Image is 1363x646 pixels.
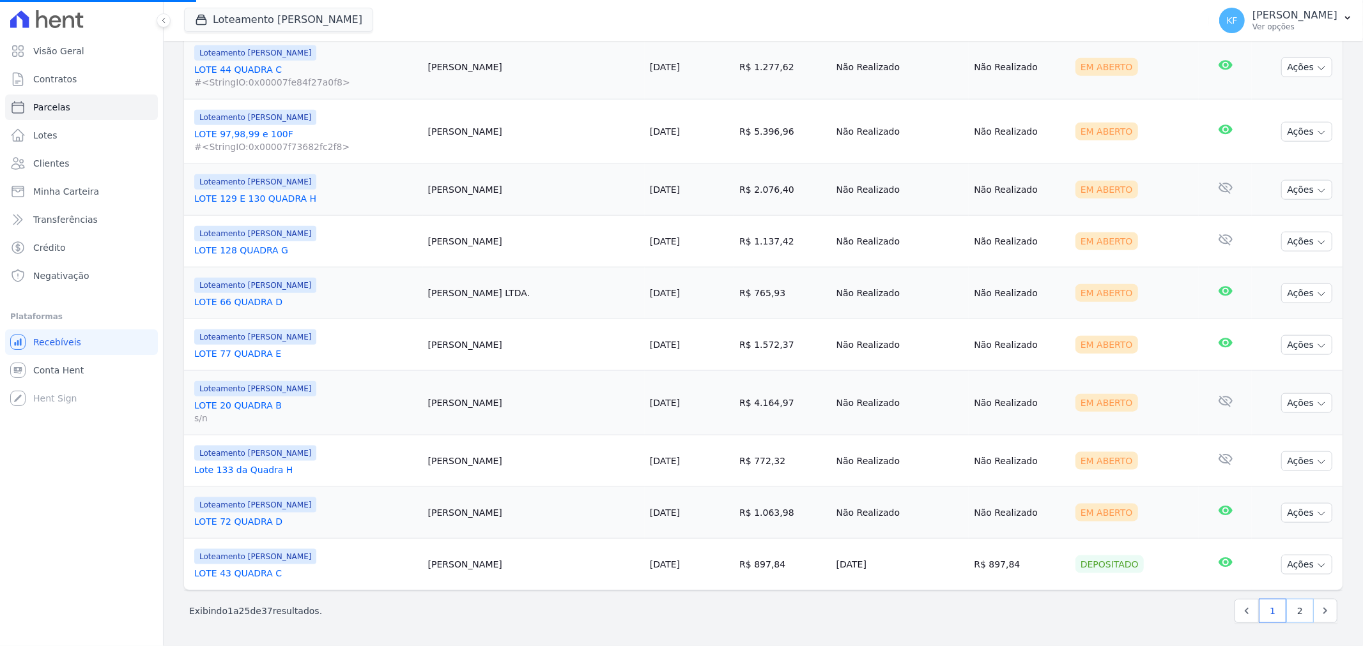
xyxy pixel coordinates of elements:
[194,412,418,424] span: s/n
[33,129,58,142] span: Lotes
[650,456,680,466] a: [DATE]
[5,94,158,120] a: Parcelas
[734,267,831,319] td: R$ 765,93
[650,126,680,137] a: [DATE]
[194,63,418,89] a: LOTE 44 QUADRA C#<StringIO:0x00007fe84f27a0f8>
[1252,9,1337,22] p: [PERSON_NAME]
[33,364,84,377] span: Conta Hent
[1281,335,1332,355] button: Ações
[10,309,153,324] div: Plataformas
[734,435,831,487] td: R$ 772,32
[261,606,273,616] span: 37
[831,487,969,539] td: Não Realizado
[969,164,1070,216] td: Não Realizado
[194,192,418,205] a: LOTE 129 E 130 QUADRA H
[1281,180,1332,200] button: Ações
[423,35,645,100] td: [PERSON_NAME]
[194,244,418,257] a: LOTE 128 QUADRA G
[194,399,418,424] a: LOTE 20 QUADRA Bs/n
[33,213,98,226] span: Transferências
[1281,451,1332,471] button: Ações
[194,347,418,360] a: LOTE 77 QUADRA E
[5,123,158,148] a: Lotes
[1075,452,1138,470] div: Em Aberto
[1075,58,1138,76] div: Em Aberto
[423,100,645,164] td: [PERSON_NAME]
[969,100,1070,164] td: Não Realizado
[831,319,969,371] td: Não Realizado
[650,398,680,408] a: [DATE]
[194,515,418,528] a: LOTE 72 QUADRA D
[1281,555,1332,575] button: Ações
[194,497,316,513] span: Loteamento [PERSON_NAME]
[969,487,1070,539] td: Não Realizado
[1281,393,1332,413] button: Ações
[194,381,316,396] span: Loteamento [PERSON_NAME]
[5,66,158,92] a: Contratos
[1209,3,1363,38] button: KF [PERSON_NAME] Ver opções
[194,45,316,61] span: Loteamento [PERSON_NAME]
[1252,22,1337,32] p: Ver opções
[423,216,645,267] td: [PERSON_NAME]
[734,539,831,590] td: R$ 897,84
[423,371,645,435] td: [PERSON_NAME]
[423,435,645,487] td: [PERSON_NAME]
[734,35,831,100] td: R$ 1.277,62
[1259,599,1286,623] a: 1
[33,241,66,254] span: Crédito
[1075,181,1138,199] div: Em Aberto
[5,151,158,176] a: Clientes
[194,76,418,89] span: #<StringIO:0x00007fe84f27a0f8>
[194,226,316,241] span: Loteamento [PERSON_NAME]
[194,463,418,476] a: Lote 133 da Quadra H
[1075,232,1138,250] div: Em Aberto
[33,157,69,170] span: Clientes
[194,174,316,190] span: Loteamento [PERSON_NAME]
[969,216,1070,267] td: Não Realizado
[194,296,418,308] a: LOTE 66 QUADRA D
[1075,336,1138,354] div: Em Aberto
[1226,16,1237,25] span: KF
[1075,504,1138,522] div: Em Aberto
[831,539,969,590] td: [DATE]
[189,605,322,617] p: Exibindo a de resultados.
[5,207,158,232] a: Transferências
[734,216,831,267] td: R$ 1.137,42
[5,329,158,355] a: Recebíveis
[831,371,969,435] td: Não Realizado
[734,371,831,435] td: R$ 4.164,97
[969,539,1070,590] td: R$ 897,84
[33,185,99,198] span: Minha Carteira
[734,164,831,216] td: R$ 2.076,40
[831,164,969,216] td: Não Realizado
[194,549,316,564] span: Loteamento [PERSON_NAME]
[423,267,645,319] td: [PERSON_NAME] LTDA.
[33,269,89,282] span: Negativação
[831,435,969,487] td: Não Realizado
[1281,283,1332,303] button: Ações
[239,606,250,616] span: 25
[650,236,680,246] a: [DATE]
[5,235,158,260] a: Crédito
[184,8,373,32] button: Loteamento [PERSON_NAME]
[1313,599,1337,623] a: Next
[227,606,233,616] span: 1
[969,319,1070,371] td: Não Realizado
[1075,123,1138,140] div: Em Aberto
[1235,599,1259,623] a: Previous
[5,357,158,383] a: Conta Hent
[1281,503,1332,523] button: Ações
[194,278,316,293] span: Loteamento [PERSON_NAME]
[734,319,831,371] td: R$ 1.572,37
[194,140,418,153] span: #<StringIO:0x00007f73682fc2f8>
[423,487,645,539] td: [PERSON_NAME]
[734,100,831,164] td: R$ 5.396,96
[423,539,645,590] td: [PERSON_NAME]
[5,179,158,204] a: Minha Carteira
[1075,284,1138,302] div: Em Aberto
[969,35,1070,100] td: Não Realizado
[831,216,969,267] td: Não Realizado
[1075,394,1138,412] div: Em Aberto
[650,288,680,298] a: [DATE]
[650,184,680,195] a: [DATE]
